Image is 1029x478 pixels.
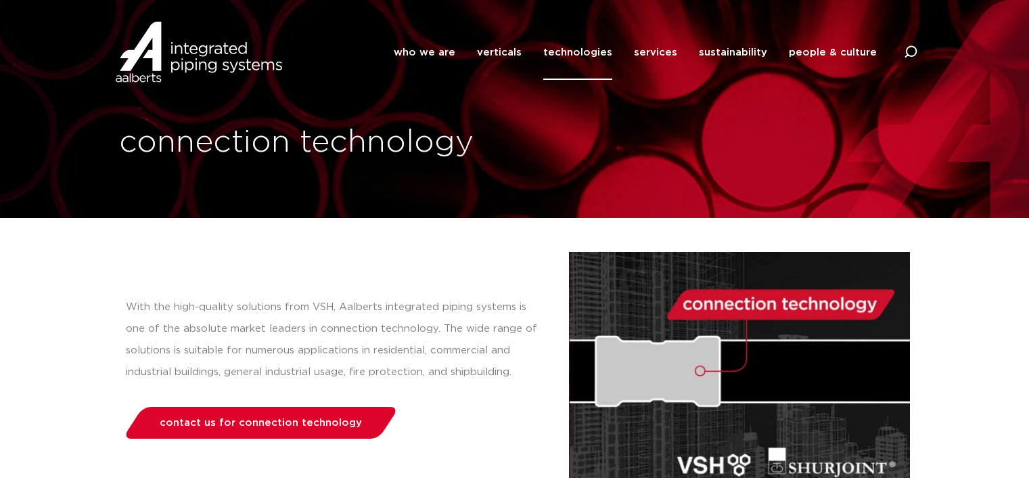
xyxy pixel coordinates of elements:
[477,25,522,80] a: verticals
[699,25,767,80] a: sustainability
[126,297,542,383] p: With the high-quality solutions from VSH, Aalberts integrated piping systems is one of the absolu...
[122,407,399,439] a: contact us for connection technology
[634,25,677,80] a: services
[394,25,455,80] a: who we are
[394,25,877,80] nav: Menu
[119,121,508,165] h1: connection technology
[543,25,612,80] a: technologies
[160,418,362,428] span: contact us for connection technology
[789,25,877,80] a: people & culture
